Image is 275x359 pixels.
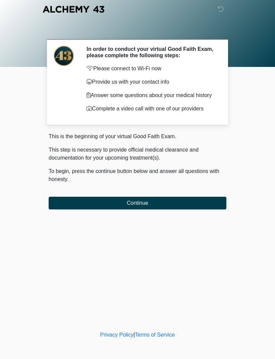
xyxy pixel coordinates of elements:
[87,105,216,113] p: Complete a video call with one of our providers
[100,332,134,338] a: Privacy Policy
[87,78,216,86] p: Provide us with your contact info
[87,91,216,99] p: Answer some questions about your medical history
[133,332,135,338] a: |
[42,5,105,13] img: Alchemy 43 Logo
[87,46,216,59] h2: In order to conduct your virtual Good Faith Exam, please complete the following steps:
[49,132,226,141] p: This is the beginning of your virtual Good Faith Exam.
[49,197,226,209] button: Continue
[54,46,74,66] img: Agent Avatar
[49,167,226,183] p: To begin, press the continue button below and answer all questions with honesty.
[87,65,216,73] p: Please connect to Wi-Fi now
[135,332,175,338] a: Terms of Service
[44,24,231,36] h1: ‎ ‎ ‎ ‎
[49,146,226,162] p: This step is necessary to provide official medical clearance and documentation for your upcoming ...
